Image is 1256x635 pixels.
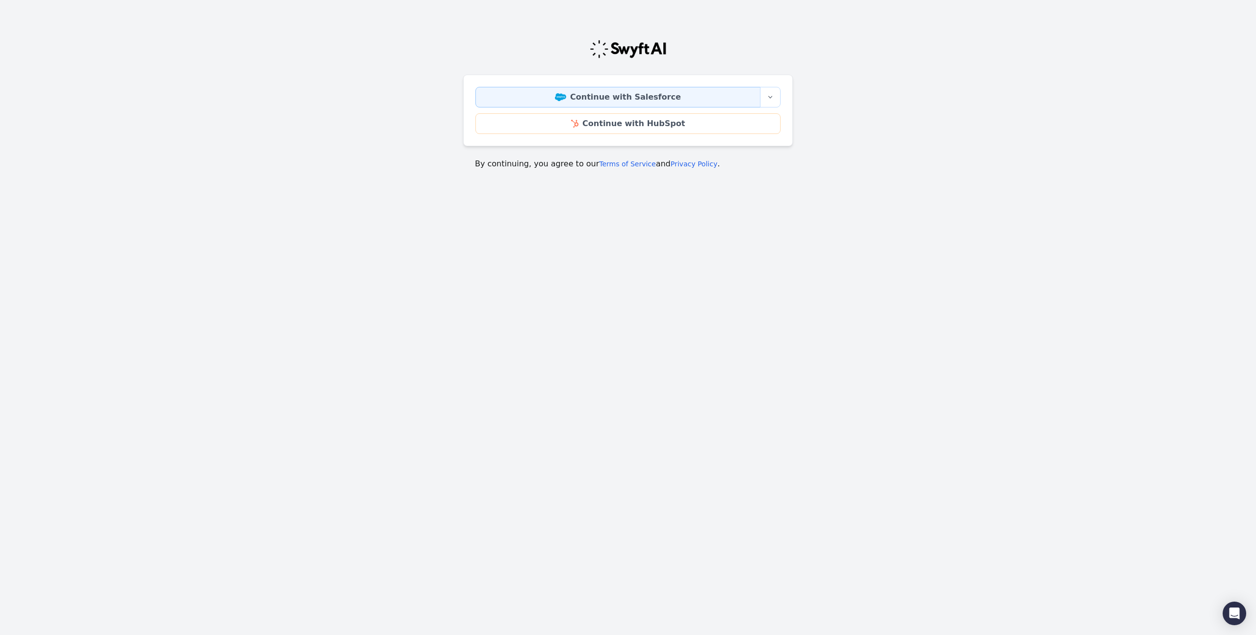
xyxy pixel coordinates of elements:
img: HubSpot [571,120,578,128]
a: Terms of Service [599,160,655,168]
div: Open Intercom Messenger [1223,602,1246,625]
a: Continue with Salesforce [475,87,760,107]
a: Privacy Policy [671,160,717,168]
img: Swyft Logo [589,39,667,59]
img: Salesforce [555,93,566,101]
p: By continuing, you agree to our and . [475,158,781,170]
a: Continue with HubSpot [475,113,781,134]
